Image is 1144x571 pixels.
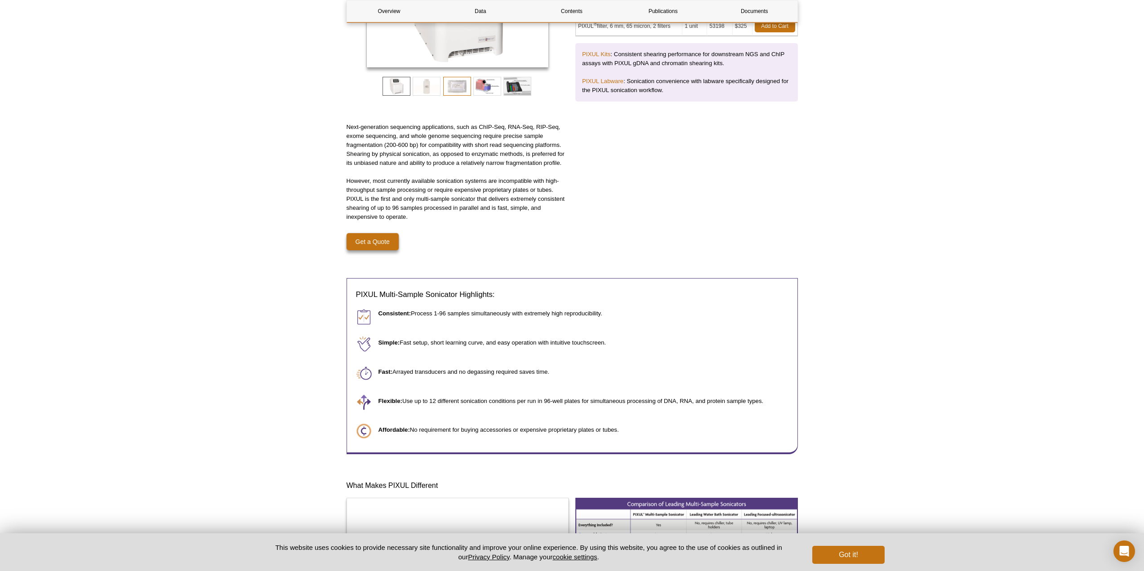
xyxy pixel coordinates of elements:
[347,462,798,491] h3: What Makes PIXUL Different
[712,0,797,22] a: Documents
[378,310,411,317] strong: Consistent:
[260,543,798,562] p: This website uses cookies to provide necessary site functionality and improve your online experie...
[582,78,623,84] a: PIXUL Labware
[621,0,705,22] a: Publications
[530,0,614,22] a: Contents
[356,365,372,381] img: Fast
[378,339,400,346] strong: Simple:
[378,398,403,404] strong: Flexible:
[707,17,732,36] td: 53198
[356,336,372,352] img: Simple
[378,338,788,347] p: Fast setup, short learning curve, and easy operation with intuitive touchscreen.
[755,20,795,32] a: Add to Cart
[356,423,372,439] img: Affordable
[1113,540,1135,562] div: Open Intercom Messenger
[347,123,569,168] p: Next-generation sequencing applications, such as ChIP-Seq, RNA-Seq, RIP-Seq, exome sequencing, an...
[594,22,597,27] sup: ®
[356,309,372,325] img: Consistent
[733,17,752,36] td: $325
[378,309,788,318] p: Process 1-96 samples simultaneously with extremely high reproducibility.
[356,289,788,300] h3: PIXUL Multi-Sample Sonicator Highlights:
[682,17,707,36] td: 1 unit
[552,553,597,561] button: cookie settings
[378,425,788,434] p: No requirement for buying accessories or expensive proprietary plates or tubes.
[582,50,791,68] p: : Consistent shearing performance for downstream NGS and ChIP assays with PIXUL gDNA and chromati...
[812,546,884,564] button: Got it!
[438,0,523,22] a: Data
[378,397,788,406] p: Use up to 12 different sonication conditions per run in 96-well plates for simultaneous processin...
[347,233,399,250] a: Get a Quote
[356,394,372,410] img: Flexible
[576,17,682,36] td: PIXUL filter, 6 mm, 65 micron, 2 filters
[468,553,509,561] a: Privacy Policy
[378,368,393,375] strong: Fast:
[575,123,798,248] iframe: PIXUL Multi-Sample Sonicator: Sample Preparation, Proteomics and Beyond
[378,426,410,433] strong: Affordable:
[582,77,791,95] p: : Sonication convenience with labware specifically designed for the PIXUL sonication workflow.
[378,367,788,376] p: Arrayed transducers and no degassing required saves time.
[582,51,610,58] a: PIXUL Kits
[347,177,569,221] p: However, most currently available sonication systems are incompatible with high-throughput sample...
[347,0,432,22] a: Overview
